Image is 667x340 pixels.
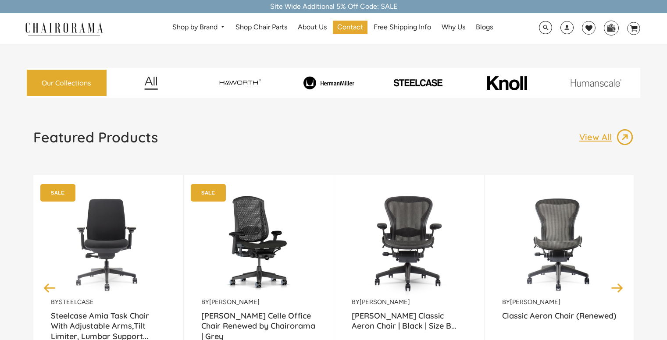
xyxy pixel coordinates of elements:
text: SALE [201,190,215,195]
a: Herman Miller Classic Aeron Chair | Black | Size B (Renewed) - chairorama Herman Miller Classic A... [352,188,467,298]
a: Featured Products [33,128,158,153]
img: chairorama [20,21,108,36]
img: image_12.png [127,76,175,90]
img: Amia Chair by chairorama.com [51,188,166,298]
a: Steelcase Amia Task Chair With Adjustable Arms,Tilt Limiter, Lumbar Support... [51,311,166,333]
button: Next [610,280,625,295]
p: by [51,298,166,306]
button: Previous [42,280,57,295]
nav: DesktopNavigation [145,21,521,37]
p: by [502,298,617,306]
a: Herman Miller Celle Office Chair Renewed by Chairorama | Grey - chairorama Herman Miller Celle Of... [201,188,316,298]
span: Why Us [442,23,465,32]
a: Classic Aeron Chair (Renewed) [502,311,617,333]
img: image_13.png [616,128,634,146]
p: by [352,298,467,306]
img: Classic Aeron Chair (Renewed) - chairorama [502,188,617,298]
a: [PERSON_NAME] [360,298,410,306]
span: Shop Chair Parts [235,23,287,32]
text: SALE [51,190,64,195]
img: image_7_14f0750b-d084-457f-979a-a1ab9f6582c4.png [197,74,283,92]
img: image_10_1.png [467,75,546,91]
a: About Us [293,21,331,34]
a: Free Shipping Info [369,21,435,34]
a: Steelcase [59,298,94,306]
a: Why Us [437,21,470,34]
img: image_11.png [553,79,639,86]
a: Blogs [471,21,497,34]
img: Herman Miller Classic Aeron Chair | Black | Size B (Renewed) - chairorama [352,188,467,298]
img: image_8_173eb7e0-7579-41b4-bc8e-4ba0b8ba93e8.png [286,76,372,89]
p: by [201,298,316,306]
p: View All [579,131,616,143]
a: Shop by Brand [168,21,230,34]
a: View All [579,128,634,146]
a: [PERSON_NAME] Classic Aeron Chair | Black | Size B... [352,311,467,333]
span: Contact [337,23,363,32]
img: Herman Miller Celle Office Chair Renewed by Chairorama | Grey - chairorama [201,188,316,298]
a: Our Collections [27,70,107,96]
span: Blogs [476,23,493,32]
img: WhatsApp_Image_2024-07-12_at_16.23.01.webp [604,21,618,34]
a: [PERSON_NAME] [209,298,260,306]
a: Contact [333,21,367,34]
a: [PERSON_NAME] Celle Office Chair Renewed by Chairorama | Grey [201,311,316,333]
a: Amia Chair by chairorama.com Renewed Amia Chair chairorama.com [51,188,166,298]
img: PHOTO-2024-07-09-00-53-10-removebg-preview.png [375,78,461,87]
a: Classic Aeron Chair (Renewed) - chairorama Classic Aeron Chair (Renewed) - chairorama [502,188,617,298]
h1: Featured Products [33,128,158,146]
a: Shop Chair Parts [231,21,292,34]
span: Free Shipping Info [374,23,431,32]
span: About Us [298,23,327,32]
a: [PERSON_NAME] [510,298,560,306]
